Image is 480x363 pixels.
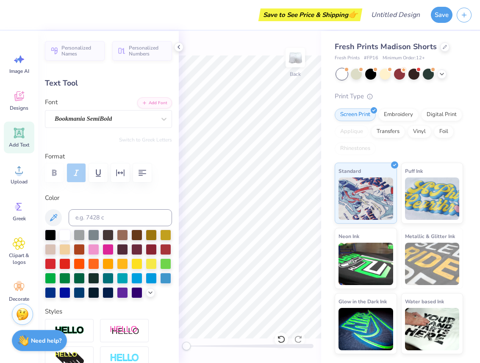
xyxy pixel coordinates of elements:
[405,177,460,220] img: Puff Ink
[434,125,454,138] div: Foil
[405,297,444,306] span: Water based Ink
[9,141,29,148] span: Add Text
[9,296,29,302] span: Decorate
[335,125,369,138] div: Applique
[61,45,100,57] span: Personalized Names
[405,232,455,241] span: Metallic & Glitter Ink
[129,45,167,57] span: Personalized Numbers
[45,41,105,61] button: Personalized Names
[335,42,437,52] span: Fresh Prints Madison Shorts
[338,308,393,350] img: Glow in the Dark Ink
[335,108,376,121] div: Screen Print
[338,297,387,306] span: Glow in the Dark Ink
[405,308,460,350] img: Water based Ink
[31,337,61,345] strong: Need help?
[45,152,172,161] label: Format
[378,108,419,121] div: Embroidery
[338,177,393,220] img: Standard
[371,125,405,138] div: Transfers
[405,243,460,285] img: Metallic & Glitter Ink
[137,97,172,108] button: Add Font
[5,252,33,266] span: Clipart & logos
[182,342,191,350] div: Accessibility label
[9,68,29,75] span: Image AI
[348,9,358,19] span: 👉
[364,6,427,23] input: Untitled Design
[287,49,304,66] img: Back
[11,178,28,185] span: Upload
[290,70,301,78] div: Back
[45,307,62,316] label: Styles
[110,353,139,363] img: Negative Space
[45,78,172,89] div: Text Tool
[119,136,172,143] button: Switch to Greek Letters
[13,215,26,222] span: Greek
[45,193,172,203] label: Color
[338,232,359,241] span: Neon Ink
[431,7,452,23] button: Save
[383,55,425,62] span: Minimum Order: 12 +
[335,142,376,155] div: Rhinestones
[421,108,462,121] div: Digital Print
[338,166,361,175] span: Standard
[261,8,360,21] div: Save to See Price & Shipping
[69,209,172,226] input: e.g. 7428 c
[405,166,423,175] span: Puff Ink
[45,97,58,107] label: Font
[10,105,28,111] span: Designs
[55,326,84,335] img: Stroke
[408,125,431,138] div: Vinyl
[335,55,360,62] span: Fresh Prints
[110,325,139,336] img: Shadow
[364,55,378,62] span: # FP16
[112,41,172,61] button: Personalized Numbers
[335,91,463,101] div: Print Type
[338,243,393,285] img: Neon Ink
